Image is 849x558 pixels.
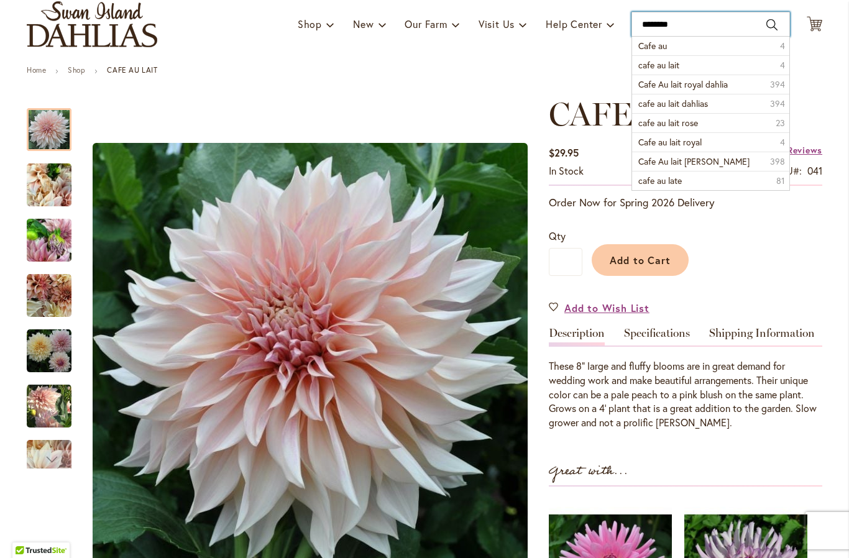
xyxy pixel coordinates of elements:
[780,40,785,52] span: 4
[27,450,71,469] div: Next
[807,164,822,178] div: 041
[610,254,671,267] span: Add to Cart
[638,98,708,109] span: cafe au lait dahlias
[27,211,71,270] img: Café Au Lait
[546,17,602,30] span: Help Center
[27,383,71,429] img: Café Au Lait
[479,17,515,30] span: Visit Us
[638,136,702,148] span: Cafe au lait royal
[549,359,822,430] div: These 8" large and fluffy blooms are in great demand for wedding work and make beautiful arrangem...
[405,17,447,30] span: Our Farm
[564,301,649,315] span: Add to Wish List
[27,372,84,428] div: Café Au Lait
[638,117,698,129] span: cafe au lait rose
[787,144,822,156] span: Reviews
[27,65,46,75] a: Home
[27,329,71,373] img: Café Au Lait
[27,428,84,483] div: Café Au Lait
[776,117,785,129] span: 23
[27,96,84,151] div: Café Au Lait
[549,327,605,345] a: Description
[638,59,679,71] span: cafe au lait
[27,151,84,206] div: Café Au Lait
[27,206,84,262] div: Café Au Lait
[27,273,71,318] img: Café Au Lait
[68,65,85,75] a: Shop
[549,327,822,430] div: Detailed Product Info
[638,78,728,90] span: Cafe Au lait royal dahlia
[27,262,84,317] div: Café Au Lait
[638,155,750,167] span: Cafe Au lait [PERSON_NAME]
[549,94,771,134] span: CAFE AU LAIT
[772,144,822,156] a: 13 Reviews
[549,164,584,178] div: Availability
[27,1,157,47] a: store logo
[766,15,778,35] button: Search
[776,175,785,187] span: 81
[624,327,690,345] a: Specifications
[780,136,785,149] span: 4
[27,317,84,372] div: Café Au Lait
[353,17,374,30] span: New
[549,146,579,159] span: $29.95
[770,78,785,91] span: 394
[709,327,815,345] a: Shipping Information
[107,65,157,75] strong: CAFE AU LAIT
[549,461,628,482] strong: Great with...
[27,155,71,215] img: Café Au Lait
[549,164,584,177] span: In stock
[780,59,785,71] span: 4
[770,98,785,110] span: 394
[549,229,566,242] span: Qty
[549,195,822,210] p: Order Now for Spring 2026 Delivery
[298,17,322,30] span: Shop
[770,155,785,168] span: 398
[592,244,689,276] button: Add to Cart
[9,514,44,549] iframe: Launch Accessibility Center
[638,175,682,186] span: cafe au late
[549,301,649,315] a: Add to Wish List
[638,40,667,52] span: Cafe au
